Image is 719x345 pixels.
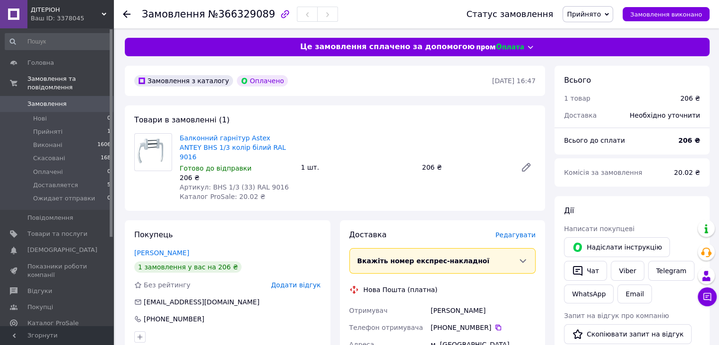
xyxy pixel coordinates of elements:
div: Замовлення з каталогу [134,75,233,86]
span: Ожидает отправки [33,194,95,203]
span: Без рейтингу [144,281,191,289]
span: Дії [564,206,574,215]
span: Артикул: BHS 1/3 (33) RAL 9016 [180,183,289,191]
a: Viber [611,261,644,281]
a: WhatsApp [564,285,614,303]
span: Скасовані [33,154,65,163]
a: Редагувати [517,158,536,177]
span: Доставка [349,230,387,239]
div: 1 замовлення у вас на 206 ₴ [134,261,242,273]
span: Каталог ProSale: 20.02 ₴ [180,193,265,200]
button: Чат [564,261,607,281]
span: Товари та послуги [27,230,87,238]
span: Прийняті [33,128,62,136]
span: Повідомлення [27,214,73,222]
a: Telegram [648,261,694,281]
div: 206 ₴ [418,161,513,174]
span: Відгуки [27,287,52,295]
span: 20.02 ₴ [674,169,700,176]
div: Необхідно уточнити [624,105,706,126]
div: Оплачено [237,75,288,86]
span: Оплачені [33,168,63,176]
div: [PHONE_NUMBER] [143,314,205,324]
span: 1 [107,128,111,136]
span: Це замовлення сплачено за допомогою [300,42,475,52]
span: Виконані [33,141,62,149]
span: Замовлення виконано [630,11,702,18]
span: 5 [107,181,111,190]
div: 206 ₴ [680,94,700,103]
button: Замовлення виконано [623,7,710,21]
span: Замовлення [27,100,67,108]
div: Ваш ID: 3378045 [31,14,113,23]
span: Отримувач [349,307,388,314]
span: 0 [107,194,111,203]
span: Готово до відправки [180,164,251,172]
time: [DATE] 16:47 [492,77,536,85]
a: [PERSON_NAME] [134,249,189,257]
div: 206 ₴ [180,173,293,182]
span: ДІТЕРІОН [31,6,102,14]
button: Чат з покупцем [698,287,717,306]
div: Нова Пошта (платна) [361,285,440,294]
span: Додати відгук [271,281,321,289]
b: 206 ₴ [678,137,700,144]
img: Балконний гарнітур Astex ANTEY BHS 1/3 колір білий RAL 9016 [135,135,172,169]
span: Товари в замовленні (1) [134,115,230,124]
span: 1606 [97,141,111,149]
span: Всього до сплати [564,137,625,144]
span: Прийнято [567,10,601,18]
span: Каталог ProSale [27,319,78,328]
span: Замовлення [142,9,205,20]
span: 168 [101,154,111,163]
div: [PHONE_NUMBER] [431,323,536,332]
div: [PERSON_NAME] [429,302,537,319]
a: Балконний гарнітур Astex ANTEY BHS 1/3 колір білий RAL 9016 [180,134,286,161]
div: Повернутися назад [123,9,130,19]
button: Email [617,285,652,303]
div: 1 шт. [297,161,418,174]
span: Запит на відгук про компанію [564,312,669,319]
span: Редагувати [495,231,536,239]
span: Телефон отримувача [349,324,423,331]
button: Надіслати інструкцію [564,237,670,257]
span: Написати покупцеві [564,225,634,233]
span: Доставка [564,112,597,119]
span: Покупець [134,230,173,239]
span: 1 товар [564,95,590,102]
span: 0 [107,168,111,176]
span: [EMAIL_ADDRESS][DOMAIN_NAME] [144,298,260,306]
span: Покупці [27,303,53,311]
span: Доставляется [33,181,78,190]
input: Пошук [5,33,112,50]
button: Скопіювати запит на відгук [564,324,692,344]
span: [DEMOGRAPHIC_DATA] [27,246,97,254]
span: Головна [27,59,54,67]
span: Всього [564,76,591,85]
span: Комісія за замовлення [564,169,642,176]
div: Статус замовлення [467,9,554,19]
span: №366329089 [208,9,275,20]
span: Вкажіть номер експрес-накладної [357,257,490,265]
span: Замовлення та повідомлення [27,75,113,92]
span: Показники роботи компанії [27,262,87,279]
span: 0 [107,114,111,123]
span: Нові [33,114,47,123]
